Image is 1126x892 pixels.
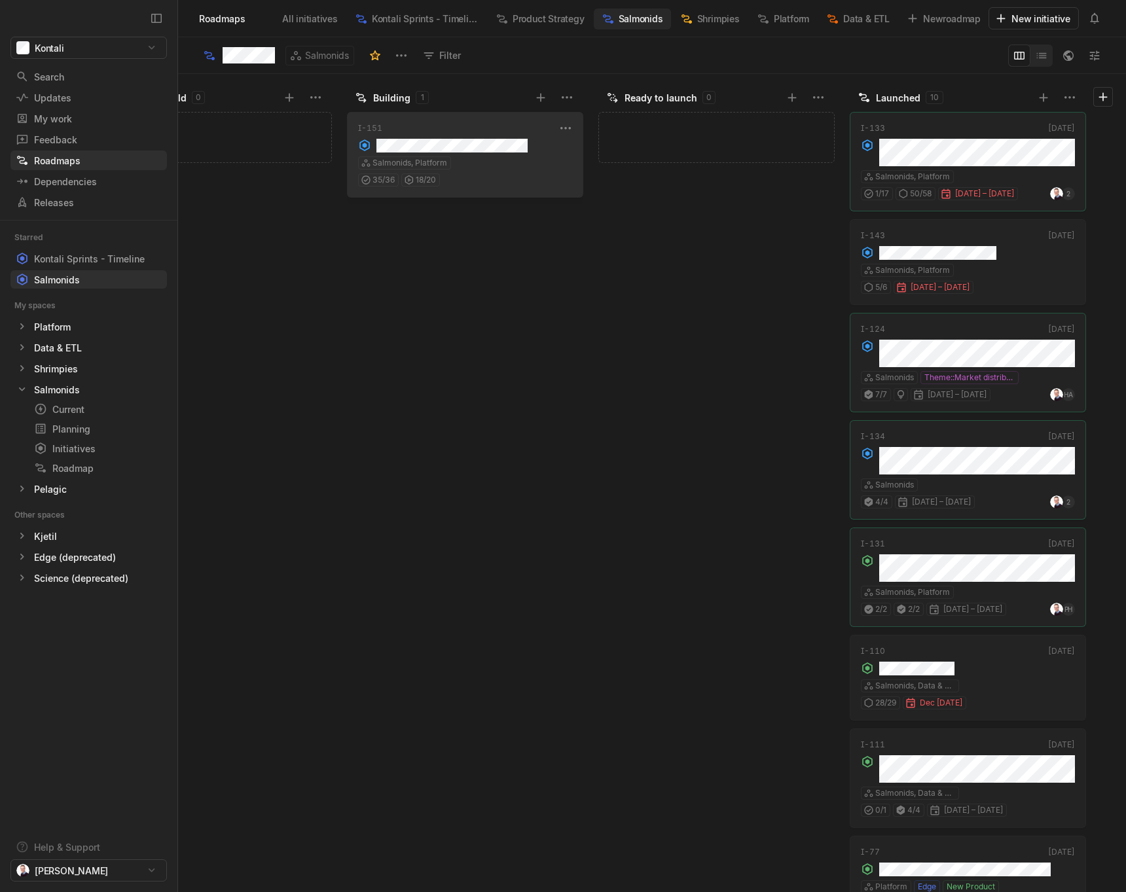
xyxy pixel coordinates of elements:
[16,196,162,209] div: Releases
[34,273,80,287] div: Salmonids
[16,864,29,877] img: Kontali0497_EJH_round.png
[875,680,955,692] span: Salmonids, Data & ETL, Platform
[417,45,469,66] button: Filter
[850,728,1086,828] a: I-111[DATE]Salmonids, Data & ETL0/14/4[DATE] – [DATE]
[10,317,167,336] a: Platform
[875,479,914,491] span: Salmonids
[16,70,162,84] div: Search
[16,154,162,168] div: Roadmaps
[619,12,663,26] span: Salmonids
[1066,187,1070,200] span: 2
[1050,603,1063,616] img: Kontali0497_EJH_round.png
[10,130,167,149] a: Feedback
[10,569,167,587] div: Science (deprecated)
[34,341,82,355] div: Data & ETL
[861,538,885,550] div: I-131
[29,400,167,418] a: Current
[34,550,116,564] div: Edge (deprecated)
[347,108,583,202] div: I-151Salmonids, Platform35/3618/20
[926,91,943,104] div: 10
[10,249,167,268] a: Kontali Sprints - Timeline
[10,67,167,86] a: Search
[594,9,671,29] div: Salmonids
[347,9,486,29] div: Kontali Sprints - Timeline
[34,362,78,376] div: Shrimpies
[861,846,880,858] div: I-77
[818,9,898,29] div: Data & ETL
[1048,323,1075,335] div: [DATE]
[1050,495,1063,508] img: Kontali0497_EJH_round.png
[850,631,1086,724] div: I-110[DATE]Salmonids, Data & ETL, Platform28/29Dec [DATE]
[1048,230,1075,241] div: [DATE]
[358,122,382,134] div: I-151
[34,422,162,436] div: Planning
[850,112,1086,211] a: I-133[DATE]Salmonids, Platform1/1750/58[DATE] – [DATE]2
[861,739,885,751] div: I-111
[702,91,716,104] div: 0
[372,174,395,186] span: 35 / 36
[16,175,162,188] div: Dependencies
[1050,388,1063,401] img: Kontali0497_EJH_round.png
[850,524,1086,631] div: I-131[DATE]Salmonids, Platform2/22/2[DATE] – [DATE]PH
[416,91,429,104] div: 1
[10,480,167,498] a: Pelagic
[1048,645,1075,657] div: [DATE]
[672,9,748,29] div: Shrimpies
[10,338,167,357] a: Data & ETL
[861,122,885,134] div: I-133
[34,482,67,496] div: Pelagic
[34,529,57,543] div: Kjetil
[894,281,973,294] div: [DATE] – [DATE]
[875,603,887,615] span: 2 / 2
[14,231,58,244] div: Starred
[34,402,162,416] div: Current
[861,645,885,657] div: I-110
[10,151,167,170] a: Roadmaps
[875,171,950,183] span: Salmonids, Platform
[989,7,1079,29] button: New initiative
[10,109,167,128] a: My work
[926,603,1006,616] div: [DATE] – [DATE]
[35,864,108,878] span: [PERSON_NAME]
[850,219,1086,305] a: I-143[DATE]Salmonids, Platform5/6[DATE] – [DATE]
[850,635,1086,721] a: I-110[DATE]Salmonids, Data & ETL, Platform28/29Dec [DATE]
[911,388,990,401] div: [DATE] – [DATE]
[10,270,167,289] a: Salmonids
[598,108,841,892] div: grid
[875,804,886,816] span: 0 / 1
[192,91,205,104] div: 0
[347,112,583,198] a: I-151Salmonids, Platform35/3618/20
[843,12,890,26] span: Data & ETL
[14,508,81,522] div: Other spaces
[10,380,167,399] div: Salmonids
[861,388,891,401] div: 7 / 7
[196,10,248,27] div: Roadmaps
[282,12,338,26] span: All initiatives
[875,264,950,276] span: Salmonids, Platform
[861,495,892,508] div: 4 / 4
[10,527,167,545] a: Kjetil
[34,383,80,397] div: Salmonids
[34,840,100,854] div: Help & Support
[10,548,167,566] div: Edge (deprecated)
[16,133,162,147] div: Feedback
[10,88,167,107] a: Updates
[875,188,889,200] span: 1 / 17
[1064,388,1072,401] span: HA
[850,215,1086,309] div: I-143[DATE]Salmonids, Platform5/6[DATE] – [DATE]
[938,187,1018,200] div: [DATE] – [DATE]
[850,108,1086,215] div: I-133[DATE]Salmonids, Platform1/1750/58[DATE] – [DATE]2
[875,372,914,384] span: Salmonids
[875,787,955,799] span: Salmonids, Data & ETL
[927,804,1007,817] div: [DATE] – [DATE]
[1048,846,1075,858] div: [DATE]
[1048,739,1075,751] div: [DATE]
[924,372,1015,384] span: Theme::Market distribution
[1048,122,1075,134] div: [DATE]
[875,586,950,598] span: Salmonids, Platform
[861,230,885,241] div: I-143
[697,12,740,26] span: Shrimpies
